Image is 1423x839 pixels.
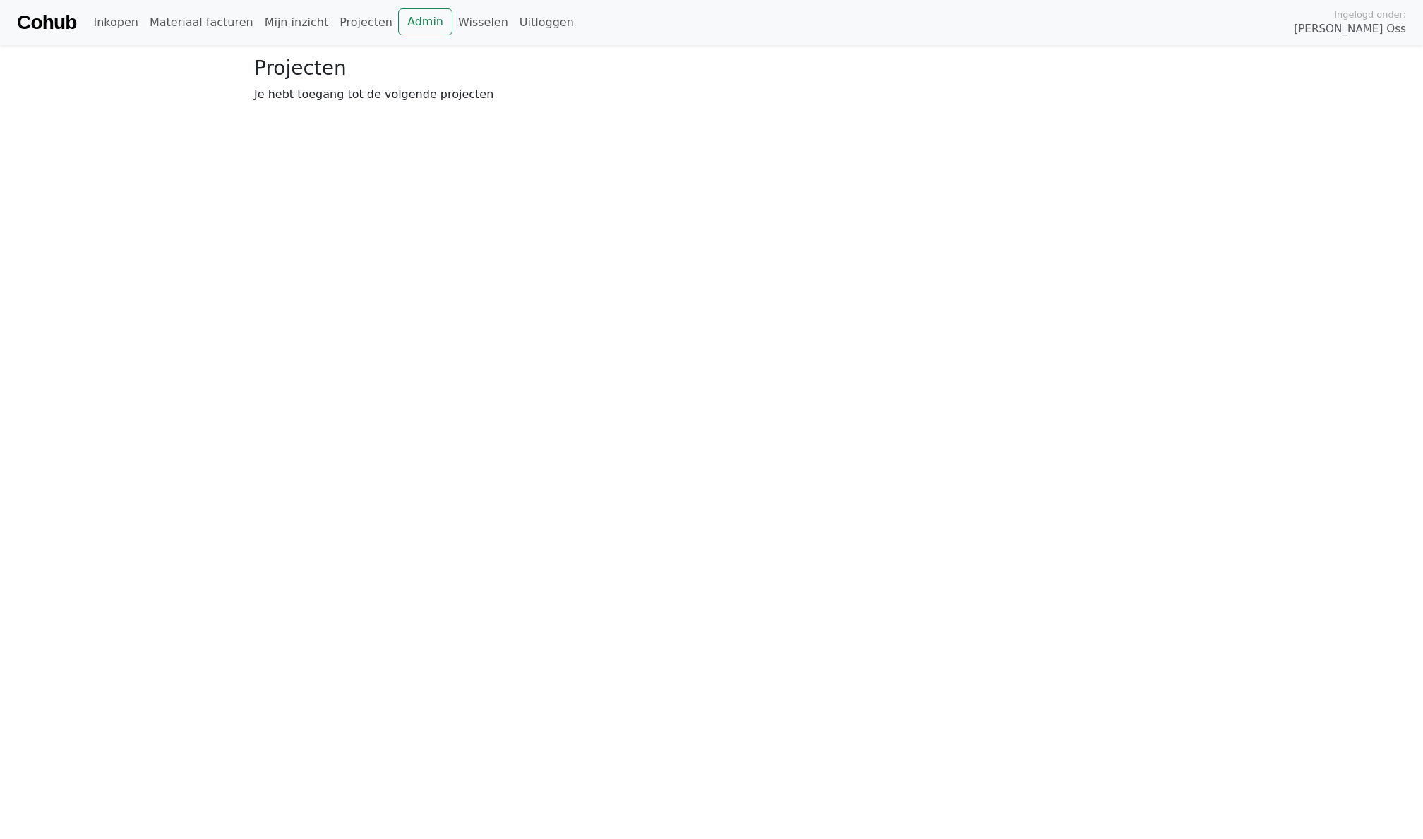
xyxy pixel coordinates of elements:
[334,8,398,37] a: Projecten
[1294,21,1406,37] span: [PERSON_NAME] Oss
[398,8,452,35] a: Admin
[452,8,514,37] a: Wisselen
[259,8,335,37] a: Mijn inzicht
[88,8,143,37] a: Inkopen
[144,8,259,37] a: Materiaal facturen
[254,56,1169,80] h3: Projecten
[254,86,1169,103] p: Je hebt toegang tot de volgende projecten
[1334,8,1406,21] span: Ingelogd onder:
[514,8,580,37] a: Uitloggen
[17,6,76,40] a: Cohub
